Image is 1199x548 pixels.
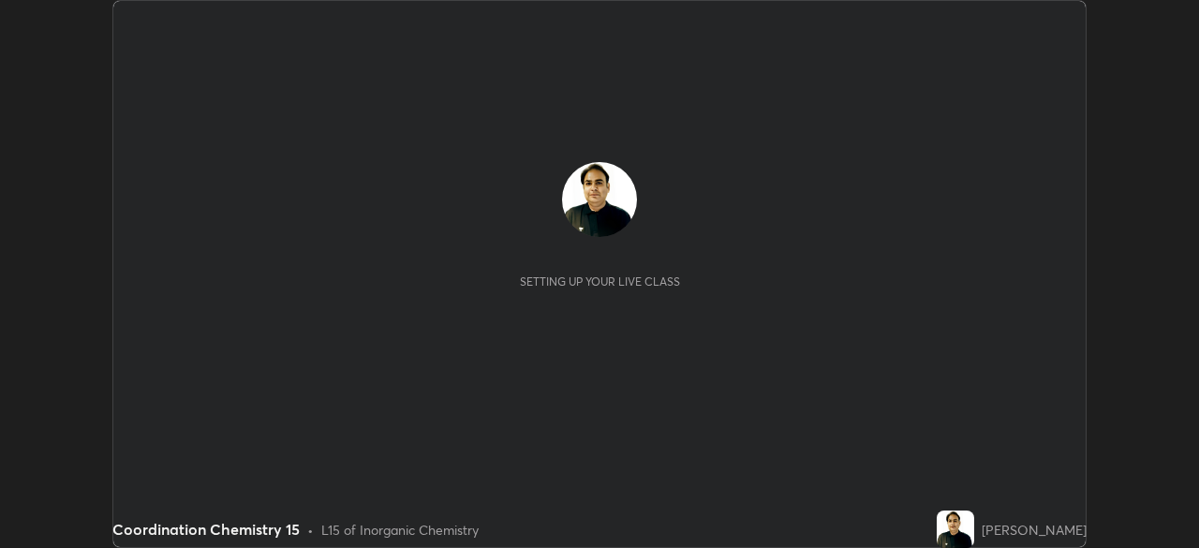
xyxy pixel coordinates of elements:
[562,162,637,237] img: 756836a876de46d1bda29e5641fbe2af.jpg
[520,274,680,289] div: Setting up your live class
[307,520,314,540] div: •
[937,511,974,548] img: 756836a876de46d1bda29e5641fbe2af.jpg
[321,520,479,540] div: L15 of Inorganic Chemistry
[982,520,1087,540] div: [PERSON_NAME]
[112,518,300,541] div: Coordination Chemistry 15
